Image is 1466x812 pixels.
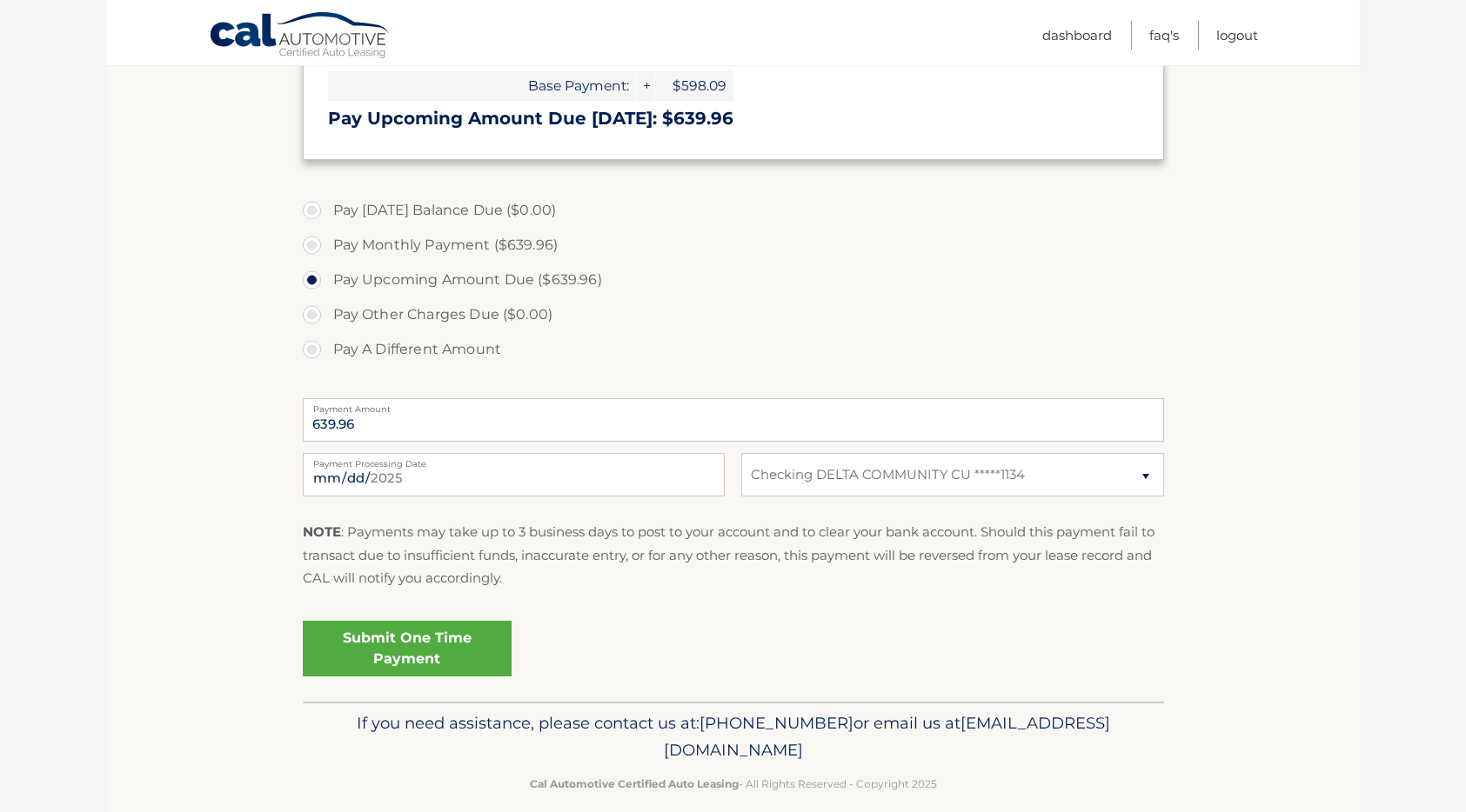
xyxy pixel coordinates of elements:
strong: NOTE [303,523,341,540]
label: Pay [DATE] Balance Due ($0.00) [303,193,1164,228]
a: FAQ's [1149,21,1179,50]
span: Base Payment: [328,70,636,101]
label: Pay Monthly Payment ($639.96) [303,228,1164,263]
span: [PHONE_NUMBER] [700,713,853,733]
a: Logout [1216,21,1258,50]
label: Pay A Different Amount [303,332,1164,367]
a: Cal Automotive [209,11,392,62]
a: Submit One Time Payment [303,621,512,676]
span: $598.09 [655,70,733,101]
a: Dashboard [1042,21,1112,50]
label: Pay Other Charges Due ($0.00) [303,297,1164,332]
h3: Pay Upcoming Amount Due [DATE]: $639.96 [328,108,1139,130]
strong: Cal Automotive Certified Auto Leasing [530,777,739,790]
label: Payment Amount [303,398,1164,412]
p: - All Rights Reserved - Copyright 2025 [314,775,1153,793]
p: : Payments may take up to 3 business days to post to your account and to clear your bank account.... [303,521,1164,589]
label: Payment Processing Date [303,453,725,467]
p: If you need assistance, please contact us at: or email us at [314,709,1153,765]
span: + [637,70,654,101]
input: Payment Date [303,453,725,496]
input: Payment Amount [303,398,1164,442]
label: Pay Upcoming Amount Due ($639.96) [303,263,1164,297]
